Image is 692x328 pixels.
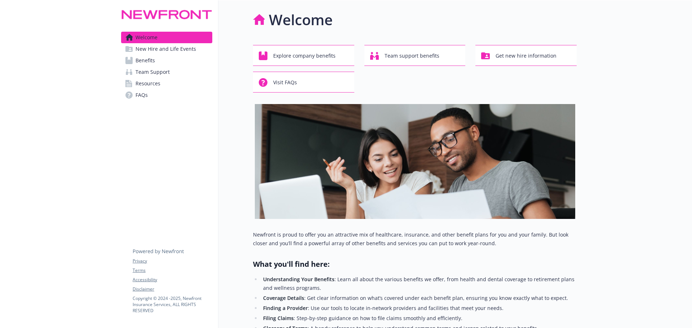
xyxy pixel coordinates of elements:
a: Terms [133,267,212,274]
span: Team support benefits [385,49,439,63]
span: Explore company benefits [273,49,336,63]
span: Welcome [136,32,158,43]
a: Accessibility [133,277,212,283]
a: FAQs [121,89,212,101]
a: Welcome [121,32,212,43]
span: Visit FAQs [273,76,297,89]
strong: Understanding Your Benefits [263,276,334,283]
a: New Hire and Life Events [121,43,212,55]
a: Team Support [121,66,212,78]
li: : Use our tools to locate in-network providers and facilities that meet your needs. [261,304,577,313]
span: FAQs [136,89,148,101]
a: Privacy [133,258,212,264]
button: Get new hire information [475,45,577,66]
p: Newfront is proud to offer you an attractive mix of healthcare, insurance, and other benefit plan... [253,230,577,248]
a: Disclaimer [133,286,212,292]
span: New Hire and Life Events [136,43,196,55]
button: Explore company benefits [253,45,354,66]
h2: What you'll find here: [253,259,577,269]
img: overview page banner [255,104,575,219]
a: Benefits [121,55,212,66]
a: Resources [121,78,212,89]
button: Team support benefits [364,45,466,66]
li: : Get clear information on what’s covered under each benefit plan, ensuring you know exactly what... [261,294,577,302]
span: Resources [136,78,160,89]
strong: Finding a Provider [263,305,308,311]
button: Visit FAQs [253,72,354,93]
p: Copyright © 2024 - 2025 , Newfront Insurance Services, ALL RIGHTS RESERVED [133,295,212,314]
li: : Learn all about the various benefits we offer, from health and dental coverage to retirement pl... [261,275,577,292]
h1: Welcome [269,9,333,31]
li: : Step-by-step guidance on how to file claims smoothly and efficiently. [261,314,577,323]
span: Benefits [136,55,155,66]
span: Team Support [136,66,170,78]
span: Get new hire information [496,49,556,63]
strong: Coverage Details [263,295,304,301]
strong: Filing Claims [263,315,294,322]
